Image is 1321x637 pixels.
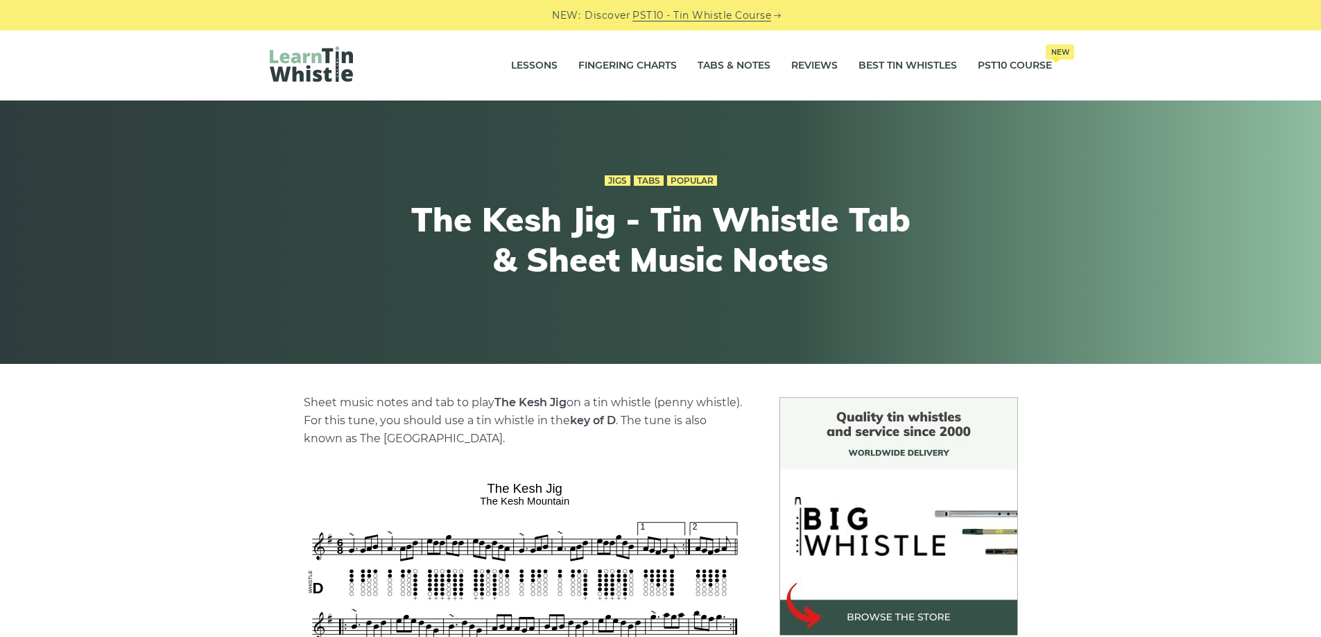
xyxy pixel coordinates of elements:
[667,175,717,186] a: Popular
[779,397,1018,636] img: BigWhistle Tin Whistle Store
[406,200,916,279] h1: The Kesh Jig - Tin Whistle Tab & Sheet Music Notes
[1046,44,1074,60] span: New
[511,49,558,83] a: Lessons
[634,175,664,186] a: Tabs
[698,49,770,83] a: Tabs & Notes
[304,394,746,448] p: Sheet music notes and tab to play on a tin whistle (penny whistle). For this tune, you should use...
[578,49,677,83] a: Fingering Charts
[570,414,616,427] strong: key of D
[605,175,630,186] a: Jigs
[270,46,353,82] img: LearnTinWhistle.com
[494,396,567,409] strong: The Kesh Jig
[791,49,838,83] a: Reviews
[858,49,957,83] a: Best Tin Whistles
[978,49,1052,83] a: PST10 CourseNew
